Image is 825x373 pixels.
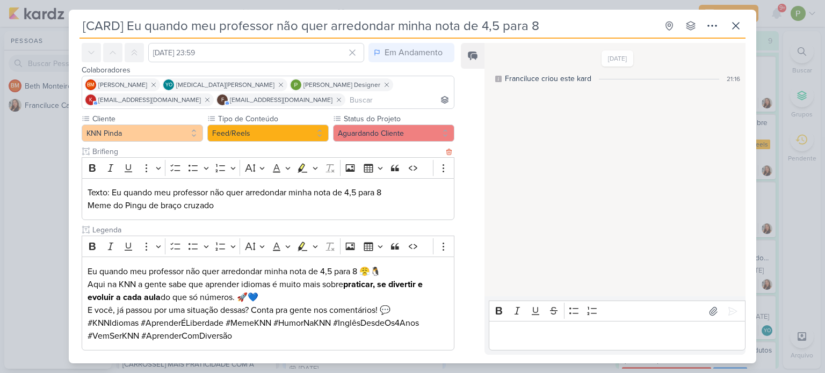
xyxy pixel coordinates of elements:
[163,79,174,90] div: Yasmin Oliveira
[505,73,591,84] div: Franciluce criou este kard
[88,186,448,199] p: Texto: Eu quando meu professor não quer arredondar minha nota de 4,5 para 8
[88,304,448,317] p: E você, já passou por uma situação dessas? Conta pra gente nos comentários! 💬
[98,95,201,105] span: [EMAIL_ADDRESS][DOMAIN_NAME]
[85,94,96,105] div: knnpinda@gmail.com
[495,76,502,82] div: Este log é visível à todos no kard
[291,79,301,90] img: Paloma Paixão Designer
[368,43,454,62] button: Em Andamento
[148,43,364,62] input: Select a date
[333,125,454,142] button: Aguardando Cliente
[88,199,448,212] p: Meme do Pingu de braço cruzado
[82,125,203,142] button: KNN Pinda
[303,80,380,90] span: [PERSON_NAME] Designer
[82,157,454,178] div: Editor toolbar
[91,113,203,125] label: Cliente
[90,146,444,157] input: Texto sem título
[348,93,452,106] input: Buscar
[217,94,228,105] div: financeiro.knnpinda@gmail.com
[88,265,448,278] p: Eu quando meu professor não quer arredondar minha nota de 4,5 para 8 😤🐧
[221,98,224,103] p: f
[176,80,274,90] span: [MEDICAL_DATA][PERSON_NAME]
[88,279,423,303] strong: praticar, se divertir e evoluir a cada aula
[79,16,657,35] input: Kard Sem Título
[89,98,92,103] p: k
[85,79,96,90] div: Beth Monteiro
[87,83,95,88] p: BM
[82,64,454,76] div: Colaboradores
[82,236,454,257] div: Editor toolbar
[217,113,329,125] label: Tipo de Conteúdo
[727,74,740,84] div: 21:16
[82,178,454,221] div: Editor editing area: main
[489,301,746,321] div: Editor toolbar
[82,257,454,350] div: Editor editing area: main
[489,321,746,350] div: Editor editing area: main
[90,224,454,236] input: Texto sem título
[98,80,147,90] span: [PERSON_NAME]
[165,83,172,88] p: YO
[207,125,329,142] button: Feed/Reels
[343,113,454,125] label: Status do Projeto
[385,46,443,59] div: Em Andamento
[88,317,448,342] p: #KNNIdiomas #AprenderÉLiberdade #MemeKNN #HumorNaKNN #InglêsDesdeOs4Anos #VemSerKNN #AprenderComD...
[88,278,448,304] p: Aqui na KNN a gente sabe que aprender idiomas é muito mais sobre do que só números. 🚀💙
[230,95,332,105] span: [EMAIL_ADDRESS][DOMAIN_NAME]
